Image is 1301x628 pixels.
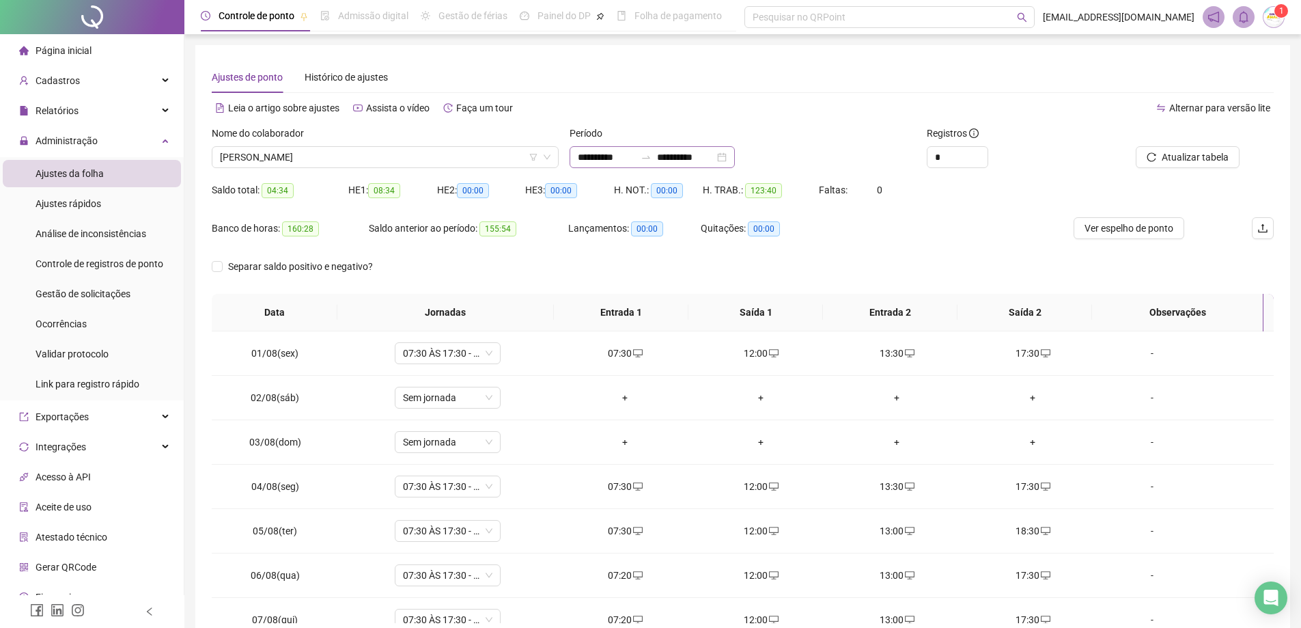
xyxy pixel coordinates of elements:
div: HE 3: [525,182,614,198]
span: desktop [768,349,779,358]
span: Ocorrências [36,318,87,329]
span: qrcode [19,562,29,572]
span: 06/08(qua) [251,570,300,581]
span: Ajustes de ponto [212,72,283,83]
span: desktop [768,526,779,536]
span: Análise de inconsistências [36,228,146,239]
span: export [19,412,29,422]
span: dashboard [520,11,529,21]
span: 00:00 [651,183,683,198]
span: Observações [1103,305,1253,320]
th: Data [212,294,337,331]
span: bell [1237,11,1250,23]
div: Saldo anterior ao período: [369,221,568,236]
span: 0 [877,185,882,195]
span: Painel do DP [537,10,591,21]
div: 07:30 [568,523,682,538]
span: desktop [768,482,779,491]
th: Entrada 1 [554,294,688,331]
span: KAREN ADRIANA DA SILVA PAZ [220,147,550,167]
span: desktop [632,482,643,491]
span: 01/08(sex) [251,348,298,359]
span: Link para registro rápido [36,379,139,390]
span: file [19,106,29,115]
span: Faltas: [819,185,850,195]
div: 07:30 [568,479,682,494]
div: Lançamentos: [568,221,701,236]
span: swap [1156,103,1166,113]
span: Leia o artigo sobre ajustes [228,103,339,113]
div: 13:00 [840,523,954,538]
span: solution [19,532,29,542]
div: 12:00 [704,479,818,494]
span: 160:28 [282,221,319,236]
span: 08:34 [368,183,400,198]
span: 123:40 [745,183,782,198]
span: desktop [768,571,779,580]
div: - [1112,435,1192,450]
label: Nome do colaborador [212,126,313,141]
th: Observações [1092,294,1263,331]
span: Alternar para versão lite [1169,103,1270,113]
span: Ajustes rápidos [36,198,101,209]
span: sync [19,442,29,452]
span: Gerar QRCode [36,562,96,573]
span: dollar [19,592,29,602]
span: instagram [71,603,85,617]
span: linkedin [51,603,64,617]
span: Financeiro [36,592,80,603]
div: - [1112,523,1192,538]
span: desktop [904,482,914,491]
span: Gestão de férias [438,10,507,21]
div: 07:30 [568,346,682,361]
div: H. NOT.: [614,182,703,198]
span: 07/08(qui) [252,614,298,625]
span: Página inicial [36,45,92,56]
span: book [617,11,626,21]
div: + [568,390,682,405]
div: 18:30 [976,523,1090,538]
span: left [145,607,154,616]
div: 13:00 [840,612,954,627]
div: + [976,435,1090,450]
span: Administração [36,135,98,146]
span: Ajustes da folha [36,168,104,179]
div: 07:20 [568,568,682,583]
span: search [1017,12,1027,23]
span: Controle de ponto [219,10,294,21]
span: Sem jornada [403,387,492,408]
span: 00:00 [748,221,780,236]
span: 155:54 [479,221,516,236]
span: Validar protocolo [36,349,109,359]
span: Cadastros [36,75,80,86]
span: desktop [768,615,779,625]
span: desktop [632,349,643,358]
div: 07:20 [568,612,682,627]
div: - [1112,568,1192,583]
span: Admissão digital [338,10,408,21]
span: 02/08(sáb) [251,392,299,403]
div: 12:00 [704,523,818,538]
span: notification [1207,11,1220,23]
span: Relatórios [36,105,79,116]
span: [EMAIL_ADDRESS][DOMAIN_NAME] [1043,10,1194,25]
span: api [19,472,29,482]
div: Quitações: [701,221,833,236]
div: H. TRAB.: [703,182,819,198]
sup: Atualize o seu contato no menu Meus Dados [1274,4,1288,18]
span: reload [1147,152,1156,162]
span: user-add [19,76,29,85]
div: - [1112,390,1192,405]
span: 00:00 [457,183,489,198]
div: HE 1: [348,182,437,198]
span: Controle de registros de ponto [36,258,163,269]
div: + [976,390,1090,405]
div: + [840,390,954,405]
div: 12:00 [704,346,818,361]
span: 04:34 [262,183,294,198]
span: 00:00 [545,183,577,198]
div: + [568,435,682,450]
span: desktop [904,349,914,358]
span: Atestado técnico [36,532,107,543]
div: - [1112,346,1192,361]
